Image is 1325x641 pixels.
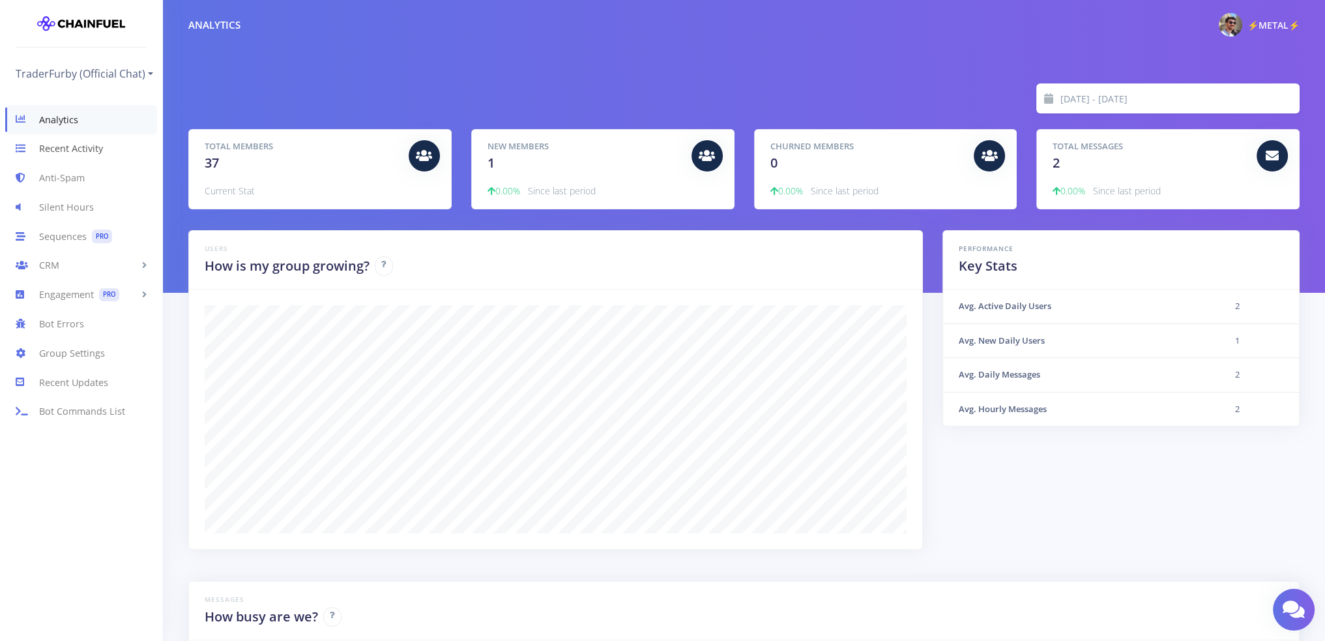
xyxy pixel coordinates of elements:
[1053,185,1085,197] span: 0.00%
[205,140,399,153] h5: Total Members
[1219,323,1299,358] td: 1
[943,358,1219,393] th: Avg. Daily Messages
[1219,358,1299,393] td: 2
[1219,13,1242,37] img: @METALFORBREAKFAST Photo
[205,256,370,276] h2: How is my group growing?
[1053,154,1060,171] span: 2
[943,392,1219,426] th: Avg. Hourly Messages
[5,105,157,134] a: Analytics
[770,185,803,197] span: 0.00%
[811,185,879,197] span: Since last period
[205,607,318,627] h2: How busy are we?
[99,288,119,302] span: PRO
[959,244,1283,254] h6: Performance
[943,323,1219,358] th: Avg. New Daily Users
[528,185,596,197] span: Since last period
[205,244,907,254] h6: Users
[488,140,682,153] h5: New Members
[1247,19,1300,31] span: ⚡METAL⚡
[943,290,1219,323] th: Avg. Active Daily Users
[92,230,112,243] span: PRO
[770,154,778,171] span: 0
[37,10,125,37] img: chainfuel-logo
[770,140,965,153] h5: Churned Members
[488,185,520,197] span: 0.00%
[205,185,255,197] span: Current Stat
[1093,185,1161,197] span: Since last period
[16,63,153,84] a: TraderFurby (Official Chat)
[1219,290,1299,323] td: 2
[1219,392,1299,426] td: 2
[205,154,219,171] span: 37
[188,18,240,33] div: Analytics
[488,154,495,171] span: 1
[205,595,1283,604] h6: Messages
[1208,10,1300,39] a: @METALFORBREAKFAST Photo ⚡METAL⚡
[959,256,1283,276] h2: Key Stats
[1053,140,1247,153] h5: Total Messages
